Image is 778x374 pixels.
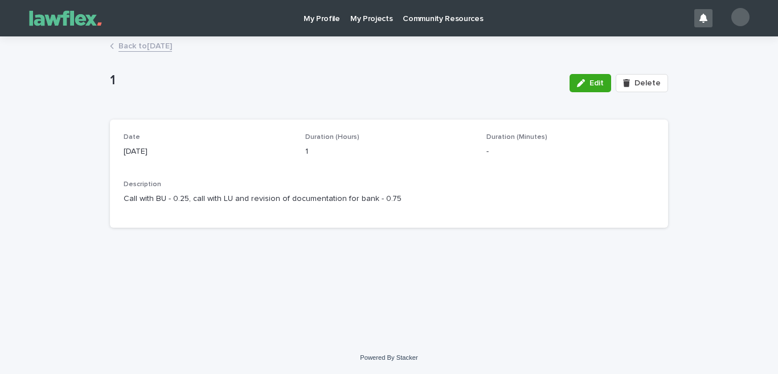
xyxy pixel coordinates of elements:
[486,134,547,141] span: Duration (Minutes)
[616,74,668,92] button: Delete
[124,181,161,188] span: Description
[110,72,560,89] p: 1
[486,146,654,158] p: -
[124,134,140,141] span: Date
[23,7,108,30] img: Gnvw4qrBSHOAfo8VMhG6
[589,79,604,87] span: Edit
[570,74,611,92] button: Edit
[360,354,417,361] a: Powered By Stacker
[118,39,172,52] a: Back to[DATE]
[124,193,654,205] p: Call with BU - 0.25, call with LU and revision of documentation for bank - 0.75
[305,146,473,158] p: 1
[634,79,661,87] span: Delete
[124,146,292,158] p: [DATE]
[305,134,359,141] span: Duration (Hours)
